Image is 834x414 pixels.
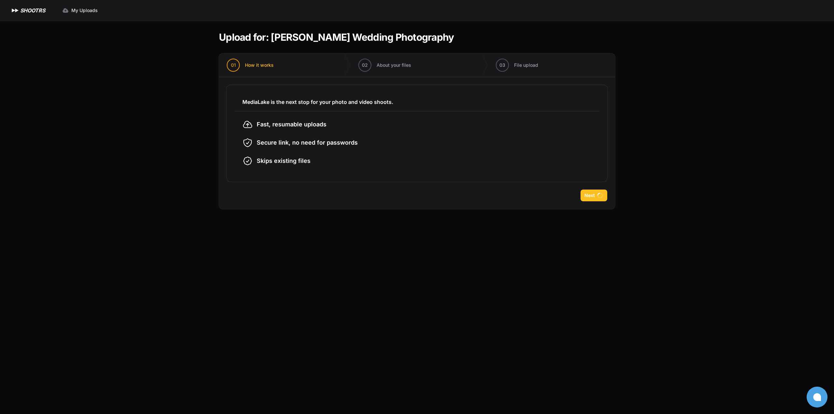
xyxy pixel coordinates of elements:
a: My Uploads [58,5,102,16]
button: Next [581,190,607,201]
span: 02 [362,62,368,68]
button: Open chat window [807,387,827,407]
span: File upload [514,62,538,68]
button: 02 About your files [351,53,419,77]
button: 03 File upload [488,53,546,77]
span: Skips existing files [257,156,310,165]
span: My Uploads [71,7,98,14]
button: 01 How it works [219,53,281,77]
span: 03 [499,62,505,68]
span: 01 [231,62,236,68]
a: SHOOTRS SHOOTRS [10,7,45,14]
span: How it works [245,62,274,68]
h1: SHOOTRS [20,7,45,14]
img: SHOOTRS [10,7,20,14]
h3: MediaLake is the next stop for your photo and video shoots. [242,98,592,106]
span: About your files [377,62,411,68]
h1: Upload for: [PERSON_NAME] Wedding Photography [219,31,454,43]
span: Secure link, no need for passwords [257,138,358,147]
span: Fast, resumable uploads [257,120,326,129]
span: Next [584,192,595,199]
